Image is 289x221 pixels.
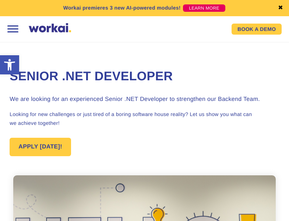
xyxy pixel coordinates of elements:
[10,95,279,104] h3: We are looking for an experienced Senior .NET Developer to strengthen our Backend Team.
[10,68,279,85] h1: Senior .NET Developer
[10,138,71,156] a: APPLY [DATE]!
[63,4,181,12] p: Workai premieres 3 new AI-powered modules!
[278,5,283,11] a: ✖
[183,4,225,12] a: LEARN MORE
[10,110,279,127] p: Looking for new challenges or just tired of a boring software house reality? Let us show you what...
[232,24,282,35] a: BOOK A DEMO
